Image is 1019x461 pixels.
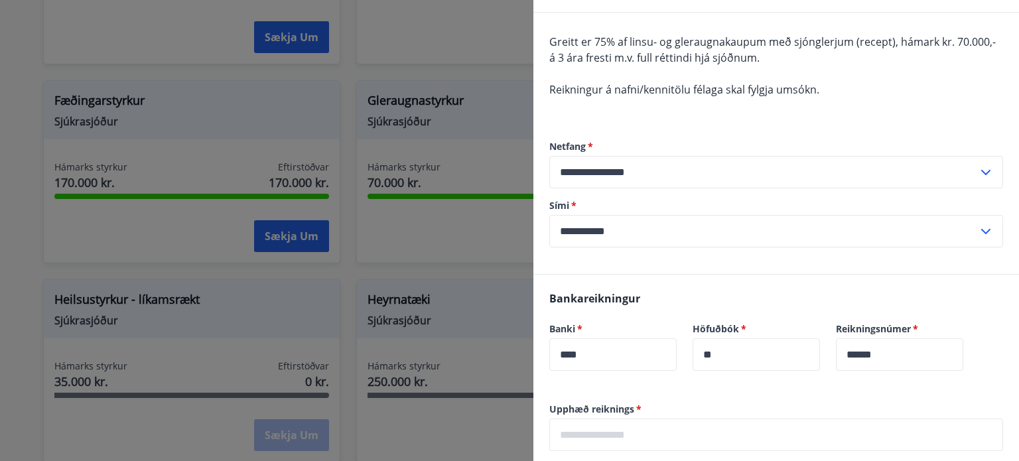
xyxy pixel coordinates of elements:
label: Netfang [549,140,1003,153]
span: Greitt er 75% af linsu- og gleraugnakaupum með sjónglerjum (recept), hámark kr. 70.000,- á 3 ára ... [549,34,996,65]
label: Höfuðbók [693,322,820,336]
div: Upphæð reiknings [549,419,1003,451]
label: Sími [549,199,1003,212]
label: Banki [549,322,677,336]
label: Reikningsnúmer [836,322,963,336]
label: Upphæð reiknings [549,403,1003,416]
span: Reikningur á nafni/kennitölu félaga skal fylgja umsókn. [549,82,819,97]
span: Bankareikningur [549,291,640,306]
